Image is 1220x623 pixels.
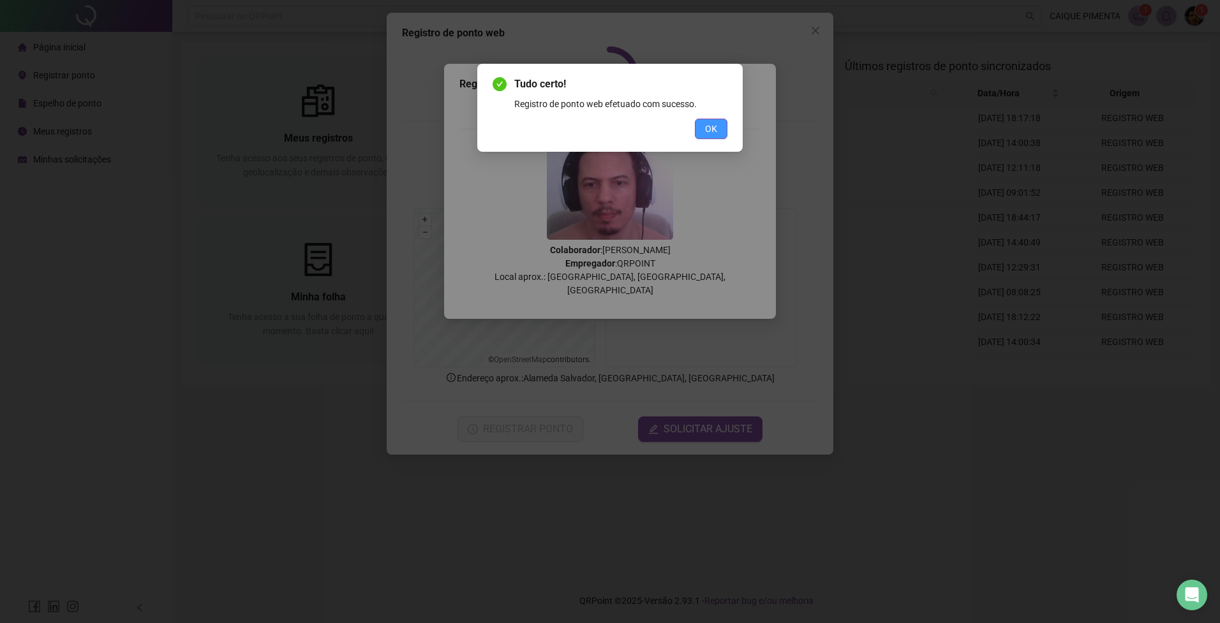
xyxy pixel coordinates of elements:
[514,97,727,111] div: Registro de ponto web efetuado com sucesso.
[705,122,717,136] span: OK
[493,77,507,91] span: check-circle
[1177,580,1207,610] div: Open Intercom Messenger
[514,77,727,92] span: Tudo certo!
[695,119,727,139] button: OK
